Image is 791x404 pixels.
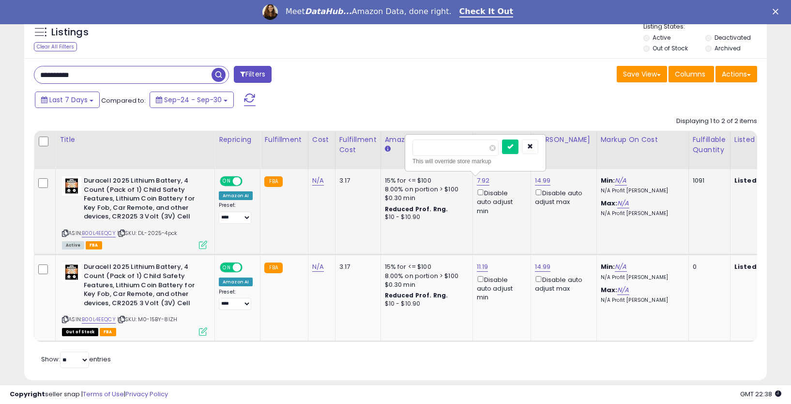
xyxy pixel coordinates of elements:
button: Columns [669,66,714,82]
div: Meet Amazon Data, done right. [286,7,452,16]
p: N/A Profit [PERSON_NAME] [601,187,681,194]
span: All listings currently available for purchase on Amazon [62,241,84,249]
p: N/A Profit [PERSON_NAME] [601,210,681,217]
b: Listed Price: [734,176,778,185]
div: Amazon Fees [385,135,469,145]
label: Out of Stock [653,44,688,52]
span: 2025-10-9 22:38 GMT [740,389,781,399]
span: Compared to: [101,96,146,105]
span: OFF [241,177,257,186]
a: Privacy Policy [125,389,168,399]
div: Disable auto adjust max [535,274,589,293]
div: Amazon AI [219,191,253,200]
img: 41-jInRdb9L._SL40_.jpg [62,263,81,282]
div: 3.17 [339,263,373,271]
div: Fulfillable Quantity [693,135,726,155]
button: Filters [234,66,272,83]
button: Actions [715,66,757,82]
div: Preset: [219,289,253,311]
span: | SKU: M0-15BY-8IZH [117,315,177,323]
div: ASIN: [62,176,207,248]
button: Sep-24 - Sep-30 [150,92,234,108]
a: 14.99 [535,176,551,186]
div: Cost [312,135,331,145]
p: Listing States: [643,22,767,31]
span: All listings that are currently out of stock and unavailable for purchase on Amazon [62,328,98,336]
span: | SKU: DL-2025-4pck [117,229,177,237]
div: [PERSON_NAME] [535,135,593,145]
div: $0.30 min [385,194,465,202]
p: N/A Profit [PERSON_NAME] [601,274,681,281]
div: Fulfillment Cost [339,135,377,155]
label: Active [653,33,670,42]
span: Columns [675,69,705,79]
p: N/A Profit [PERSON_NAME] [601,297,681,304]
label: Archived [715,44,741,52]
b: Reduced Prof. Rng. [385,291,448,299]
span: Show: entries [41,355,111,364]
small: FBA [264,176,282,187]
a: Terms of Use [83,389,124,399]
div: Repricing [219,135,256,145]
span: ON [221,177,233,186]
b: Min: [601,262,615,271]
strong: Copyright [10,389,45,399]
div: Title [60,135,211,145]
i: DataHub... [305,7,352,16]
small: FBA [264,263,282,273]
div: $10 - $10.90 [385,213,465,221]
a: N/A [312,176,324,186]
b: Max: [601,285,618,295]
a: N/A [615,176,626,186]
b: Duracell 2025 Lithium Battery, 4 Count (Pack of 1) Child Safety Features, Lithium Coin Battery fo... [84,263,201,310]
a: 11.19 [477,262,488,272]
img: Profile image for Georgie [262,4,278,20]
a: N/A [312,262,324,272]
div: Disable auto adjust min [477,187,523,216]
div: Markup on Cost [601,135,685,145]
small: Amazon Fees. [385,145,391,154]
div: Clear All Filters [34,42,77,51]
div: 3.17 [339,176,373,185]
b: Min: [601,176,615,185]
a: N/A [617,285,629,295]
div: Amazon AI [219,278,253,286]
b: Duracell 2025 Lithium Battery, 4 Count (Pack of 1) Child Safety Features, Lithium Coin Battery fo... [84,176,201,224]
a: N/A [615,262,626,272]
div: Disable auto adjust max [535,187,589,206]
span: FBA [100,328,116,336]
span: Last 7 Days [49,95,88,105]
div: $10 - $10.90 [385,300,465,308]
button: Last 7 Days [35,92,100,108]
div: $0.30 min [385,280,465,289]
h5: Listings [51,26,89,39]
div: Displaying 1 to 2 of 2 items [676,117,757,126]
b: Reduced Prof. Rng. [385,205,448,213]
b: Max: [601,199,618,208]
div: ASIN: [62,263,207,334]
a: Check It Out [459,7,514,17]
div: 0 [693,263,723,271]
div: Disable auto adjust min [477,274,523,302]
span: ON [221,264,233,272]
div: 8.00% on portion > $100 [385,272,465,280]
button: Save View [617,66,667,82]
div: Preset: [219,202,253,224]
div: 15% for <= $100 [385,263,465,271]
div: seller snap | | [10,390,168,399]
a: B00L4EEQCY [82,315,116,324]
a: B00L4EEQCY [82,229,116,237]
div: 15% for <= $100 [385,176,465,185]
a: N/A [617,199,629,208]
label: Deactivated [715,33,751,42]
div: 8.00% on portion > $100 [385,185,465,194]
div: 1091 [693,176,723,185]
span: Sep-24 - Sep-30 [164,95,222,105]
div: This will override store markup [412,156,538,166]
b: Listed Price: [734,262,778,271]
a: 7.92 [477,176,490,186]
div: Fulfillment [264,135,304,145]
span: FBA [86,241,102,249]
a: 14.99 [535,262,551,272]
th: The percentage added to the cost of goods (COGS) that forms the calculator for Min & Max prices. [596,131,688,169]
